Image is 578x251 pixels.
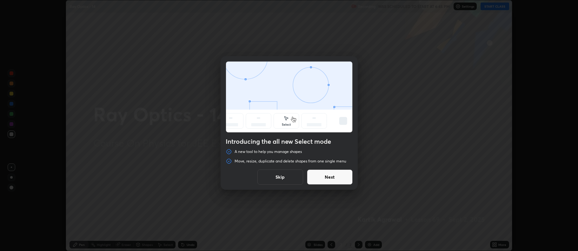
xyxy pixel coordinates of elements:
[235,149,302,154] p: A new tool to help you manage shapes
[307,169,353,185] button: Next
[226,138,353,145] h4: Introducing the all new Select mode
[257,169,303,185] button: Skip
[226,62,352,134] div: animation
[235,159,346,164] p: Move, resize, duplicate and delete shapes from one single menu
